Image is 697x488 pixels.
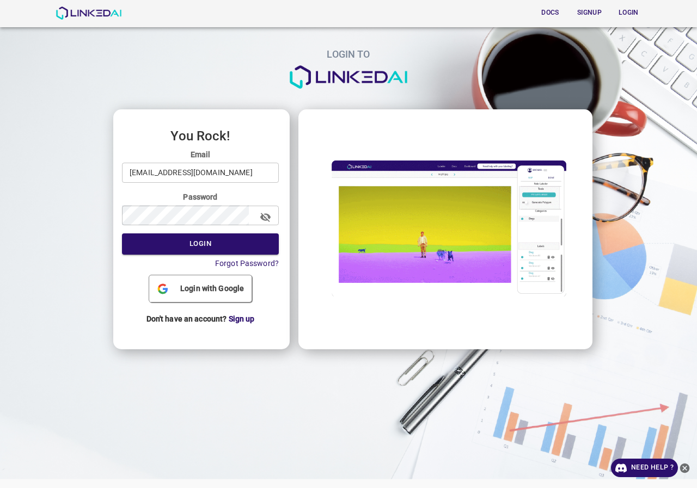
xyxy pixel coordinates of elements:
[570,2,609,24] a: Signup
[572,4,607,22] button: Signup
[176,283,248,294] span: Login with Google
[289,65,408,89] img: logo.png
[229,314,255,323] a: Sign up
[215,259,279,268] a: Forgot Password?
[122,305,279,333] p: Don't have an account?
[307,151,582,306] img: login_image.gif
[122,192,279,202] label: Password
[530,2,570,24] a: Docs
[56,7,121,20] img: LinkedAI
[611,4,646,22] button: Login
[122,149,279,160] label: Email
[611,459,678,477] a: Need Help ?
[533,4,567,22] button: Docs
[678,459,692,477] button: close-help
[609,2,648,24] a: Login
[122,129,279,143] h3: You Rock!
[122,233,279,255] button: Login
